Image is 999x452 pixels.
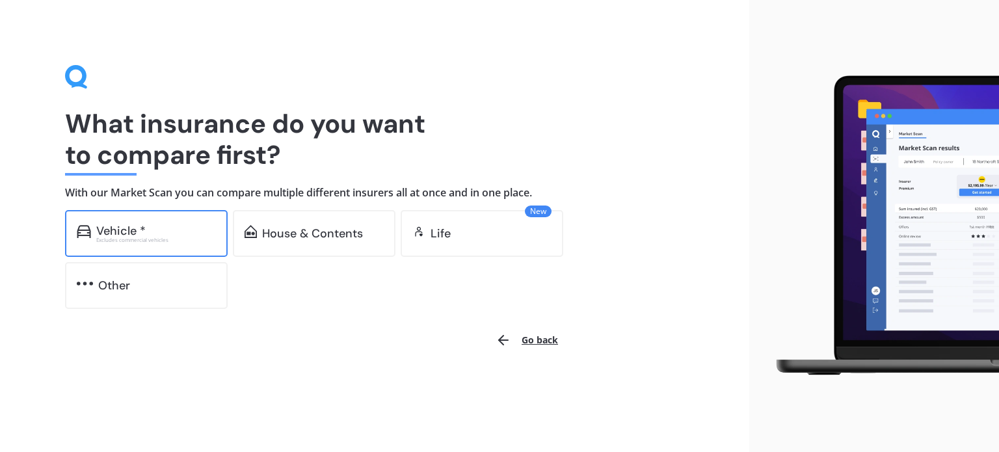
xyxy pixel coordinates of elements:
div: Life [431,227,451,240]
span: New [525,206,552,217]
img: home-and-contents.b802091223b8502ef2dd.svg [245,225,257,238]
div: Excludes commercial vehicles [96,237,216,243]
img: life.f720d6a2d7cdcd3ad642.svg [412,225,425,238]
img: other.81dba5aafe580aa69f38.svg [77,277,93,290]
div: Vehicle * [96,224,146,237]
div: House & Contents [262,227,363,240]
h4: With our Market Scan you can compare multiple different insurers all at once and in one place. [65,186,684,200]
img: car.f15378c7a67c060ca3f3.svg [77,225,91,238]
div: Other [98,279,130,292]
button: Go back [488,325,566,356]
img: laptop.webp [760,69,999,383]
h1: What insurance do you want to compare first? [65,108,684,170]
